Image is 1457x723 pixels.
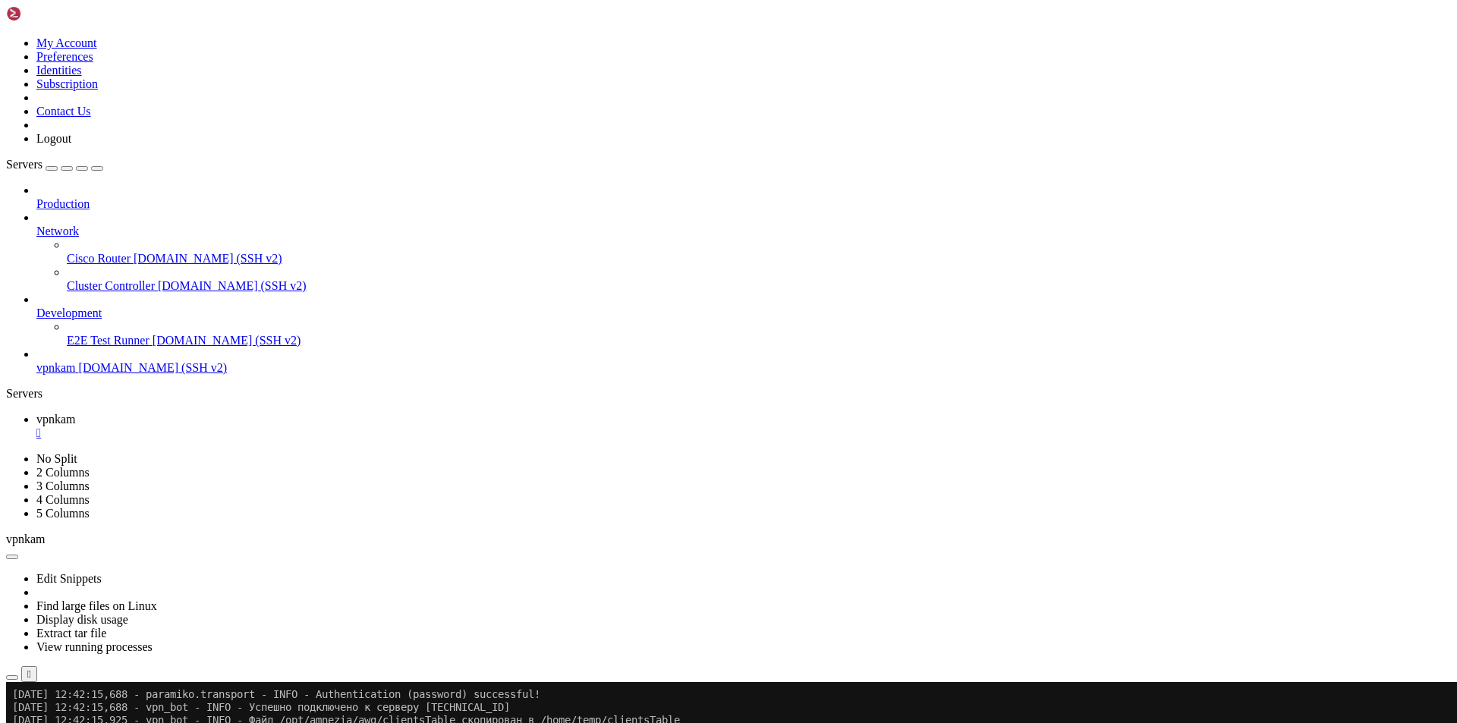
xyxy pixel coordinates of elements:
[36,50,93,63] a: Preferences
[6,6,1260,19] x-row: [DATE] 12:42:15,688 - paramiko.transport - INFO - Authentication (password) successful!
[6,328,619,341] span: [DATE] 12:42:18,828 - vpn_bot - INFO - Файл /home/temp/wg0.conf загружен в ./temp/[TECHNICAL_ID][...
[27,668,31,680] div: 
[6,341,1260,354] x-row: [DATE] 12:42:18,828 - vpn_bot - INFO -
[36,64,82,77] a: Identities
[6,290,1260,303] x-row: [DATE] 12:42:18,121 - paramiko.transport - INFO - Connected (version 2.0, client OpenSSH_9.2p1)
[36,105,91,118] a: Contact Us
[6,158,103,171] a: Servers
[6,445,504,457] span: [DATE] 12:42:19,421 - vpn_bot - INFO - Просроченные клиенты успешно заблокированы.
[6,599,1260,612] x-row: [DATE] 12:42:45,431 - httpx - INFO - HTTP Request: POST [URL][DOMAIN_NAME] "HTTP/1.1 200 OK"
[6,522,1260,535] x-row: [DATE] 12:42:19,655 - httpx - INFO - HTTP Request: POST [URL][DOMAIN_NAME] "HTTP/1.1 200 OK"
[6,6,93,21] img: Shellngn
[6,535,1260,548] x-row: [DATE] 12:42:19,724 - httpx - INFO - HTTP Request: POST [URL][DOMAIN_NAME] "HTTP/1.1 200 OK"
[158,279,307,292] span: [DOMAIN_NAME] (SSH v2)
[19,561,444,573] span: Уведомление отправлено клиенту [[PERSON_NAME]](tg://user?id=695720616)
[36,479,90,492] a: 3 Columns
[79,361,228,374] span: [DOMAIN_NAME] (SSH v2)
[6,393,1260,406] x-row: [DATE] 12:42:19,211 - paramiko.transport - INFO - Authentication (password) successful!
[36,306,102,319] span: Development
[36,627,106,640] a: Extract tar file
[36,211,1451,293] li: Network
[67,334,149,347] span: E2E Test Runner
[134,252,282,265] span: [DOMAIN_NAME] (SSH v2)
[6,277,310,289] span: Начало download_files_to_vpnkam для [TECHNICAL_ID]
[36,413,76,426] span: vpnkam
[21,666,37,682] button: 
[67,252,1451,266] a: Cisco Router [DOMAIN_NAME] (SSH v2)
[67,266,1451,293] li: Cluster Controller [DOMAIN_NAME] (SSH v2)
[6,483,255,495] span: Начало выполнения функции client_notice()
[36,361,1451,375] a: vpnkam [DOMAIN_NAME] (SSH v2)
[6,238,625,250] span: [DATE] 12:42:18,070 - vpn_bot - INFO - Файл /opt/amnezia/awg/wg0.conf скопирован в /home/temp/wg0...
[36,507,90,520] a: 5 Columns
[36,572,102,585] a: Edit Snippets
[36,493,90,506] a: 4 Columns
[6,45,625,57] span: [DATE] 12:42:16,155 - vpn_bot - INFO - Файл /opt/amnezia/awg/wg0.conf скопирован в /home/temp/wg0...
[36,640,153,653] a: View running processes
[67,334,1451,347] a: E2E Test Runner [DOMAIN_NAME] (SSH v2)
[36,347,1451,375] li: vpnkam [DOMAIN_NAME] (SSH v2)
[6,574,1260,586] x-row: [DATE] 12:42:25,334 - httpx - INFO - HTTP Request: POST [URL][DOMAIN_NAME] "HTTP/1.1 200 OK"
[6,58,1260,71] x-row: [DATE] 12:42:16,156 - vpn_bot - INFO -
[6,419,583,431] span: [DATE] 12:42:19,412 - vpn_bot - INFO - IP [TECHNICAL_ID] успешно заблокирован на [TECHNICAL_ID]
[6,561,19,574] span: ✅
[67,279,155,292] span: Cluster Controller
[6,212,504,225] span: [DATE] 12:42:17,529 - vpn_bot - INFO - Успешно подключено к серверу [TECHNICAL_ID]
[6,612,12,625] div: (0, 47)
[6,225,674,237] span: [DATE] 12:42:17,883 - vpn_bot - INFO - Файл /opt/amnezia/awg/clientsTable скопирован в /home/temp...
[6,406,407,418] span: [DATE] 12:42:19,211 - vpn_bot - INFO - SSH подключение установлено
[6,303,1260,316] x-row: [DATE] 12:42:18,364 - paramiko.transport - INFO - Authentication (password) successful!
[6,135,619,147] span: [DATE] 12:42:17,232 - vpn_bot - INFO - Файл /home/temp/wg0.conf загружен в ./temp/[TECHNICAL_ID][...
[6,122,644,134] span: [DATE] 12:42:16,927 - vpn_bot - INFO - Файл /home/temp/clientsTable загружен в ./temp/[TECHNICAL_...
[67,252,131,265] span: Cisco Router
[36,225,79,237] span: Network
[6,548,1260,561] x-row: [DATE] 12:42:19,725 - vpn_bot - INFO -
[6,432,382,444] span: [DATE] 12:42:19,412 - vpn_bot - INFO - SSH подключение закрыто
[6,187,1260,200] x-row: [DATE] 12:42:17,286 - paramiko.transport - INFO - Connected (version 2.0, client OpenSSH_9.2p1)
[6,32,674,44] span: [DATE] 12:42:15,925 - vpn_bot - INFO - Файл /opt/amnezia/awg/clientsTable скопирован в /home/temp...
[67,279,1451,293] a: Cluster Controller [DOMAIN_NAME] (SSH v2)
[6,109,1260,122] x-row: [DATE] 12:42:16,562 - paramiko.transport - INFO - Authentication (password) successful!
[6,158,42,171] span: Servers
[6,496,407,508] span: [DATE] 12:42:19,421 - vpn_bot - INFO - Обработка записи: 695720616
[36,466,90,479] a: 2 Columns
[6,83,310,96] span: Начало download_files_to_vpnkam для [TECHNICAL_ID]
[67,238,1451,266] li: Cisco Router [DOMAIN_NAME] (SSH v2)
[36,452,77,465] a: No Split
[6,316,644,328] span: [DATE] 12:42:18,676 - vpn_bot - INFO - Файл /home/temp/clientsTable загружен в ./temp/[TECHNICAL_...
[36,184,1451,211] li: Production
[6,148,1260,161] x-row: [DATE] 12:42:17,233 - vpn_bot - INFO -
[36,361,76,374] span: vpnkam
[6,200,1260,212] x-row: [DATE] 12:42:17,529 - paramiko.transport - INFO - Authentication (password) successful!
[67,320,1451,347] li: E2E Test Runner [DOMAIN_NAME] (SSH v2)
[6,367,225,379] span: Начало block_ip() для [TECHNICAL_ID]
[36,36,97,49] a: My Account
[6,533,46,545] span: vpnkam
[6,19,504,31] span: [DATE] 12:42:15,688 - vpn_bot - INFO - Успешно подключено к серверу [TECHNICAL_ID]
[6,174,316,186] span: Начало copy_files_from_container для [TECHNICAL_ID]
[36,197,1451,211] a: Production
[36,197,90,210] span: Production
[6,457,1260,470] x-row: [DATE] 12:42:19,421 - vpn_bot - INFO -
[6,251,1260,264] x-row: [DATE] 12:42:18,071 - vpn_bot - INFO -
[36,426,1451,440] a: 
[36,293,1451,347] li: Development
[6,96,1260,109] x-row: [DATE] 12:42:16,252 - paramiko.transport - INFO - Connected (version 2.0, client OpenSSH_9.2p1)
[36,613,128,626] a: Display disk usage
[36,132,71,145] a: Logout
[36,225,1451,238] a: Network
[36,413,1451,440] a: vpnkam
[36,77,98,90] a: Subscription
[36,306,1451,320] a: Development
[6,586,1260,599] x-row: [DATE] 12:42:35,383 - httpx - INFO - HTTP Request: POST [URL][DOMAIN_NAME] "HTTP/1.1 200 OK"
[36,599,157,612] a: Find large files on Linux
[6,509,1260,522] x-row: [DATE] 12:42:19,586 - httpx - INFO - HTTP Request: POST [URL][DOMAIN_NAME] "HTTP/1.1 200 OK"
[6,387,1451,401] div: Servers
[153,334,301,347] span: [DOMAIN_NAME] (SSH v2)
[6,380,1260,393] x-row: [DATE] 12:42:18,882 - paramiko.transport - INFO - Connected (version 2.0, client OpenSSH_9.2p1)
